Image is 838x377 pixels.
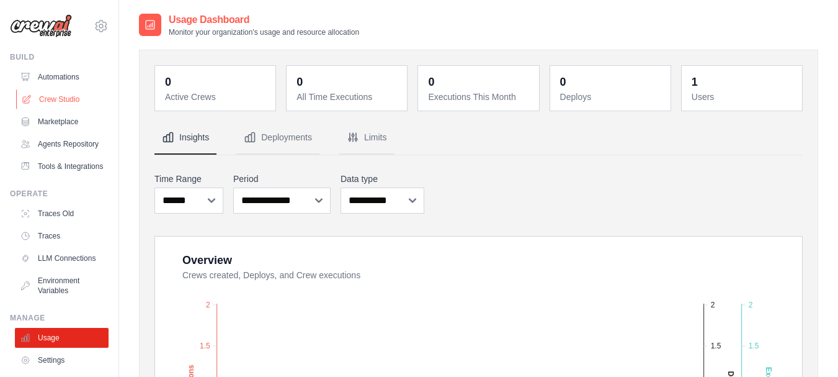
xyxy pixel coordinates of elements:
div: 0 [165,73,171,91]
dt: Active Crews [165,91,268,103]
a: Agents Repository [15,134,109,154]
dt: Crews created, Deploys, and Crew executions [182,269,787,281]
tspan: 2 [749,301,753,309]
button: Deployments [236,121,319,155]
div: 1 [692,73,698,91]
dt: Deploys [560,91,663,103]
div: 0 [560,73,566,91]
tspan: 2 [206,301,210,309]
img: Logo [10,14,72,38]
tspan: 1.5 [711,342,721,350]
h2: Usage Dashboard [169,12,359,27]
div: Overview [182,252,232,269]
a: Settings [15,350,109,370]
label: Time Range [154,173,223,185]
a: Tools & Integrations [15,157,109,176]
div: Manage [10,313,109,323]
nav: Tabs [154,121,803,155]
div: 0 [296,73,303,91]
a: Crew Studio [16,89,110,109]
div: Build [10,52,109,62]
tspan: 1.5 [749,342,759,350]
label: Period [233,173,331,185]
p: Monitor your organization's usage and resource allocation [169,27,359,37]
tspan: 1.5 [200,342,210,350]
a: LLM Connections [15,248,109,268]
button: Insights [154,121,216,155]
dt: Users [692,91,795,103]
a: Usage [15,328,109,348]
div: Operate [10,189,109,199]
label: Data type [341,173,424,185]
dt: Executions This Month [428,91,531,103]
button: Limits [339,121,394,155]
a: Traces Old [15,204,109,224]
a: Environment Variables [15,271,109,301]
a: Automations [15,67,109,87]
tspan: 2 [711,301,715,309]
dt: All Time Executions [296,91,399,103]
a: Marketplace [15,112,109,132]
div: 0 [428,73,434,91]
a: Traces [15,226,109,246]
